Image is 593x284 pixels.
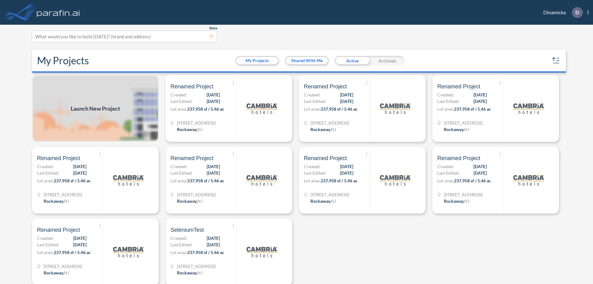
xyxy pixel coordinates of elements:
[207,170,220,176] span: [DATE]
[44,263,82,269] span: 321 Mt Hope Ave
[444,120,482,126] span: 321 Mt Hope Ave
[113,236,144,267] img: logo
[197,270,203,275] span: NJ
[331,127,336,132] span: NJ
[37,241,59,248] span: Last Edited:
[170,241,193,248] span: Last Edited:
[340,170,353,176] span: [DATE]
[177,191,216,198] span: 321 Mt Hope Ave
[207,235,220,241] span: [DATE]
[44,198,64,204] span: Rockaway ,
[304,91,321,98] span: Created:
[304,163,321,170] span: Created:
[71,104,120,113] span: Launch New Project
[513,93,544,124] img: logo
[444,191,482,198] span: 321 Mt Hope Ave
[321,178,358,183] span: 237,958 sf / 5.46 ac
[73,241,86,248] span: [DATE]
[170,83,213,90] span: Renamed Project
[304,106,321,112] span: Lot area:
[177,120,216,126] span: 321 Mt Hope Ave
[54,250,91,255] span: 237,958 sf / 5.46 ac
[380,93,411,124] img: logo
[437,83,480,90] span: Renamed Project
[170,250,187,255] span: Lot area:
[473,170,487,176] span: [DATE]
[209,26,217,31] span: Beta
[321,106,358,112] span: 237,958 sf / 5.46 ac
[177,270,197,275] span: Rockaway ,
[177,263,216,269] span: 321 Mt Hope Ave
[37,250,54,255] span: Lot area:
[44,269,69,276] div: Rockaway, NJ
[32,75,159,142] a: Launch New Project
[331,198,336,204] span: NJ
[177,269,203,276] div: Rockaway, NJ
[187,178,224,183] span: 237,958 sf / 5.46 ac
[37,178,54,183] span: Lot area:
[304,98,326,104] span: Last Edited:
[340,91,353,98] span: [DATE]
[437,170,460,176] span: Last Edited:
[454,106,491,112] span: 237,958 sf / 5.46 ac
[310,126,336,133] div: Rockaway, NJ
[37,170,59,176] span: Last Edited:
[73,163,86,170] span: [DATE]
[437,163,454,170] span: Created:
[32,75,159,142] img: add
[170,106,187,112] span: Lot area:
[464,198,469,204] span: NJ
[310,198,331,204] span: Rockaway ,
[170,98,193,104] span: Last Edited:
[113,165,144,196] img: logo
[437,178,454,183] span: Lot area:
[380,165,411,196] img: logo
[187,250,224,255] span: 237,958 sf / 5.46 ac
[170,170,193,176] span: Last Edited:
[37,55,89,66] h2: My Projects
[170,91,187,98] span: Created:
[444,198,464,204] span: Rockaway ,
[437,155,480,162] span: Renamed Project
[73,235,86,241] span: [DATE]
[304,155,347,162] span: Renamed Project
[73,170,86,176] span: [DATE]
[473,98,487,104] span: [DATE]
[246,165,277,196] img: logo
[310,120,349,126] span: 321 Mt Hope Ave
[64,198,69,204] span: NJ
[236,57,278,64] button: My Projects
[44,198,69,204] div: Rockaway, NJ
[340,163,353,170] span: [DATE]
[370,56,405,65] div: Archived
[177,198,203,204] div: Rockaway, NJ
[44,270,64,275] span: Rockaway ,
[444,198,469,204] div: Rockaway, NJ
[444,127,464,132] span: Rockaway ,
[37,226,80,234] span: Renamed Project
[177,127,197,132] span: Rockaway ,
[437,98,460,104] span: Last Edited:
[444,126,469,133] div: Rockaway, NJ
[64,270,69,275] span: NJ
[197,198,203,204] span: NJ
[437,91,454,98] span: Created:
[177,126,203,133] div: Rockaway, NJ
[207,98,220,104] span: [DATE]
[473,91,487,98] span: [DATE]
[37,235,54,241] span: Created:
[437,106,454,112] span: Lot area:
[170,226,204,234] span: SeleniumTest
[44,191,82,198] span: 321 Mt Hope Ave
[473,163,487,170] span: [DATE]
[170,155,213,162] span: Renamed Project
[187,106,224,112] span: 237,958 sf / 5.46 ac
[304,83,347,90] span: Renamed Project
[37,155,80,162] span: Renamed Project
[304,178,321,183] span: Lot area:
[310,127,331,132] span: Rockaway ,
[177,198,197,204] span: Rockaway ,
[335,56,370,65] div: Active
[170,163,187,170] span: Created:
[310,198,336,204] div: Rockaway, NJ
